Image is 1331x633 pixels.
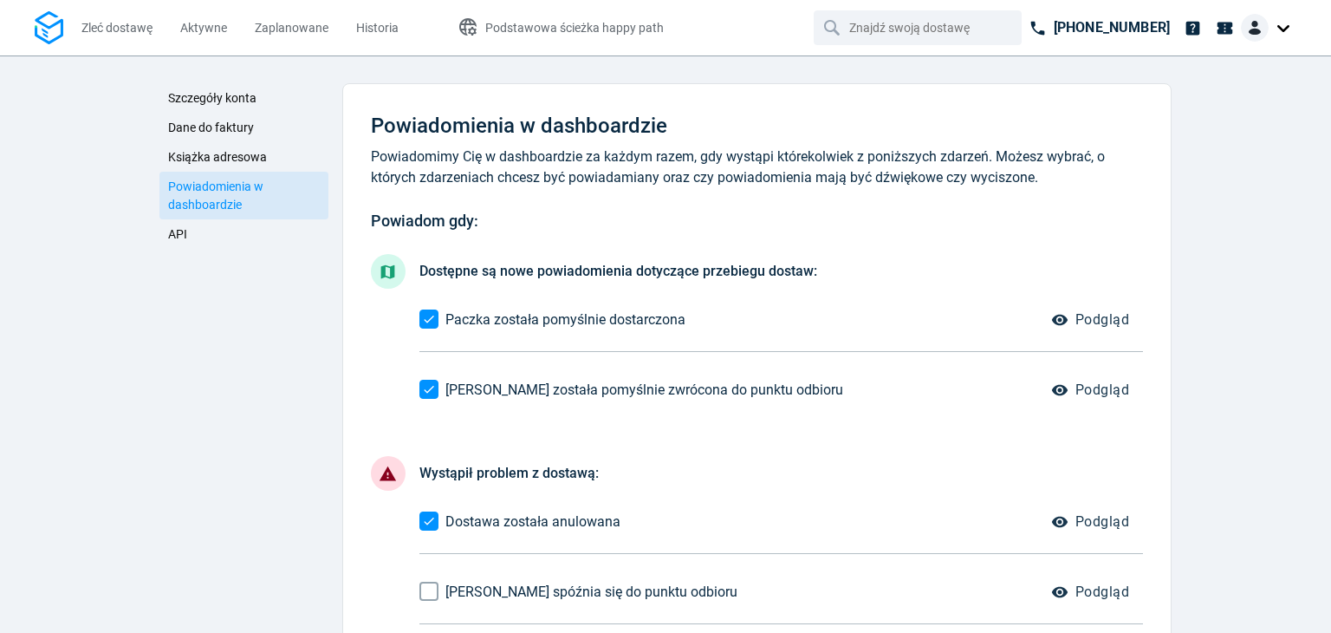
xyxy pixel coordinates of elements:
span: Podgląd [1075,515,1129,529]
span: Książka adresowa [168,150,267,164]
span: Historia [356,21,399,35]
button: Podgląd [1041,575,1143,610]
a: Szczegóły konta [159,83,328,113]
img: Logo [35,11,63,45]
span: Dostawa została anulowana [445,513,620,530]
span: [PERSON_NAME] została pomyślnie zwrócona do punktu odbioru [445,382,843,398]
span: Wystąpił problem z dostawą: [419,465,599,481]
a: [PHONE_NUMBER] [1022,10,1177,45]
button: Podgląd [1041,373,1143,408]
span: Powiadomienia w dashboardzie [168,179,263,212]
span: Aktywne [180,21,227,35]
a: Powiadomienia w dashboardzie [159,172,328,219]
a: API [159,219,328,249]
span: Dane do faktury [168,121,254,134]
span: Podstawowa ścieżka happy path [485,21,664,35]
span: Zleć dostawę [81,21,153,35]
span: Szczegóły konta [168,91,256,105]
img: Client [1241,14,1269,42]
span: Dostępne są nowe powiadomienia dotyczące przebiegu dostaw: [419,263,817,279]
button: Podgląd [1041,505,1143,539]
span: Powiadomimy Cię w dashboardzie za każdym razem, gdy wystąpi którekolwiek z poniższych zdarzeń. Mo... [371,148,1105,186]
p: [PHONE_NUMBER] [1054,17,1170,38]
button: Podgląd [1041,303,1143,337]
span: Zaplanowane [255,21,328,35]
span: Podgląd [1075,585,1129,599]
span: Paczka została pomyślnie dostarczona [445,311,685,328]
span: [PERSON_NAME] spóźnia się do punktu odbioru [445,584,737,600]
span: API [168,227,187,241]
span: Podgląd [1075,313,1129,327]
input: Znajdź swoją dostawę [849,11,990,44]
a: Książka adresowa [159,142,328,172]
span: Powiadomienia w dashboardzie [371,114,667,138]
a: Dane do faktury [159,113,328,142]
span: Powiadom gdy: [371,212,478,230]
span: Podgląd [1075,383,1129,397]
